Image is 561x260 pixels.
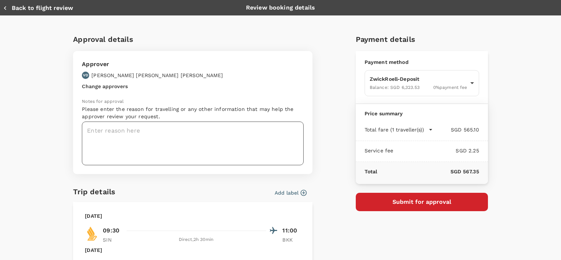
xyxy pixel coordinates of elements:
p: Notes for approval [82,98,304,105]
p: BKK [282,236,301,243]
h6: Payment details [356,33,488,45]
button: Submit for approval [356,193,488,211]
span: Balance : SGD 6,323.53 [370,85,420,90]
p: [PERSON_NAME] [PERSON_NAME] [PERSON_NAME] [91,72,223,79]
span: 0 % payment fee [433,85,467,90]
p: [DATE] [85,212,102,220]
p: Please enter the reason for travelling or any other information that may help the approver review... [82,105,304,120]
p: 09:30 [103,226,119,235]
p: Total [365,168,377,175]
p: Review booking details [246,3,315,12]
p: Payment method [365,58,479,66]
img: SQ [85,226,99,241]
div: ZwickRoell-DepositBalance: SGD 6,323.530%payment fee [365,70,479,96]
p: VD [83,73,88,78]
h6: Approval details [73,33,312,45]
div: Direct , 2h 30min [126,236,266,243]
p: Service fee [365,147,394,154]
button: Back to flight review [3,4,73,12]
p: Price summary [365,110,479,117]
p: SGD 567.35 [377,168,479,175]
p: SGD 565.10 [433,126,479,133]
h6: Trip details [73,186,115,198]
p: ZwickRoell-Deposit [370,75,467,83]
p: Total fare (1 traveller(s)) [365,126,424,133]
button: Change approvers [82,83,128,89]
button: Total fare (1 traveller(s)) [365,126,433,133]
p: SIN [103,236,121,243]
button: Add label [275,189,307,196]
p: Approver [82,60,223,69]
p: SGD 2.25 [393,147,479,154]
p: 11:00 [282,226,301,235]
p: [DATE] [85,246,102,254]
